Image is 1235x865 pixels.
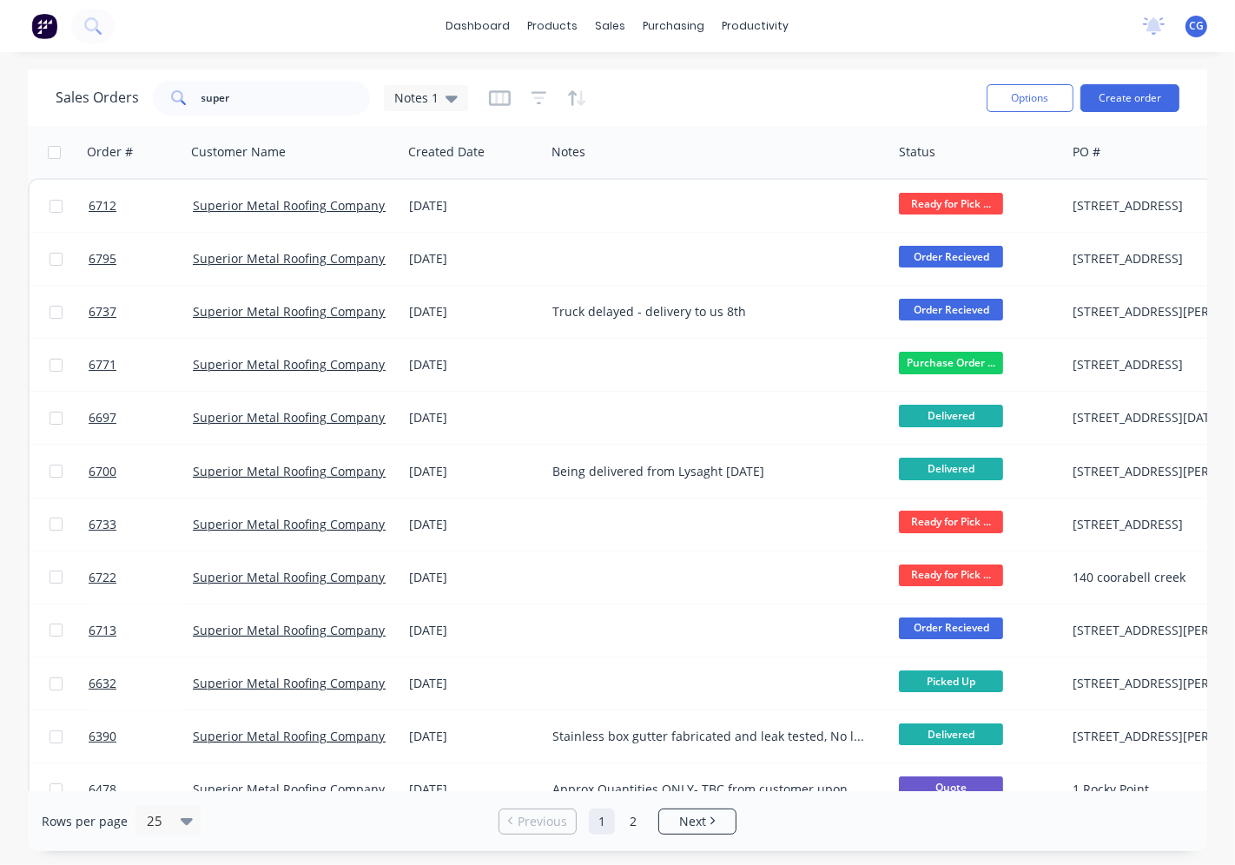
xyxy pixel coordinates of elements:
a: Superior Metal Roofing Company Pty Ltd [193,303,427,320]
span: Picked Up [899,670,1003,692]
span: 6771 [89,356,116,373]
div: [DATE] [409,409,538,426]
h1: Sales Orders [56,89,139,106]
span: Delivered [899,723,1003,745]
span: Ready for Pick ... [899,511,1003,532]
span: 6700 [89,463,116,480]
span: 6697 [89,409,116,426]
div: [DATE] [409,197,538,215]
span: 6713 [89,622,116,639]
a: 6722 [89,551,193,604]
span: Previous [518,813,567,830]
span: 6733 [89,516,116,533]
div: PO # [1073,143,1100,161]
span: 6737 [89,303,116,320]
span: Ready for Pick ... [899,565,1003,586]
div: Created Date [408,143,485,161]
span: Next [679,813,706,830]
a: dashboard [438,13,519,39]
a: Superior Metal Roofing Company Pty Ltd [193,781,427,797]
span: 6632 [89,675,116,692]
div: [DATE] [409,303,538,320]
div: [DATE] [409,250,538,267]
div: Notes [551,143,585,161]
div: Approx Quantities ONLY- TBC from customer upon ordering [552,781,868,798]
a: 6795 [89,233,193,285]
div: [DATE] [409,781,538,798]
a: Superior Metal Roofing Company Pty Ltd [193,622,427,638]
div: [DATE] [409,516,538,533]
div: Being delivered from Lysaght [DATE] [552,463,868,480]
a: 6771 [89,339,193,391]
a: 6712 [89,180,193,232]
div: productivity [714,13,798,39]
span: Notes 1 [394,89,439,107]
a: Superior Metal Roofing Company Pty Ltd [193,250,427,267]
span: 6478 [89,781,116,798]
a: 6478 [89,763,193,815]
span: 6722 [89,569,116,586]
span: 6712 [89,197,116,215]
a: 6697 [89,392,193,444]
a: Page 1 is your current page [589,809,615,835]
div: purchasing [635,13,714,39]
a: Superior Metal Roofing Company Pty Ltd [193,569,427,585]
div: [DATE] [409,622,538,639]
a: Page 2 [620,809,646,835]
span: Delivered [899,405,1003,426]
div: sales [587,13,635,39]
button: Create order [1080,84,1179,112]
span: Order Recieved [899,299,1003,320]
span: Order Recieved [899,617,1003,639]
a: 6713 [89,604,193,657]
a: 6632 [89,657,193,710]
a: 6737 [89,286,193,338]
span: 6795 [89,250,116,267]
button: Options [987,84,1073,112]
span: CG [1189,18,1204,34]
div: products [519,13,587,39]
div: Customer Name [191,143,286,161]
a: 6700 [89,446,193,498]
div: Truck delayed - delivery to us 8th [552,303,868,320]
span: Rows per page [42,813,128,830]
div: Order # [87,143,133,161]
a: Previous page [499,813,576,830]
span: Order Recieved [899,246,1003,267]
span: Ready for Pick ... [899,193,1003,215]
div: Status [899,143,935,161]
a: Superior Metal Roofing Company Pty Ltd [193,728,427,744]
a: Next page [659,813,736,830]
span: Quote [899,776,1003,798]
span: 6390 [89,728,116,745]
a: 6733 [89,499,193,551]
a: 6390 [89,710,193,763]
a: Superior Metal Roofing Company Pty Ltd [193,675,427,691]
div: [DATE] [409,356,538,373]
ul: Pagination [492,809,743,835]
div: [DATE] [409,728,538,745]
a: Superior Metal Roofing Company Pty Ltd [193,197,427,214]
a: Superior Metal Roofing Company Pty Ltd [193,409,427,426]
div: [DATE] [409,463,538,480]
span: Delivered [899,458,1003,479]
div: [DATE] [409,569,538,586]
div: [DATE] [409,675,538,692]
span: Purchase Order ... [899,352,1003,373]
input: Search... [201,81,371,116]
img: Factory [31,13,57,39]
a: Superior Metal Roofing Company Pty Ltd [193,356,427,373]
a: Superior Metal Roofing Company Pty Ltd [193,516,427,532]
div: Stainless box gutter fabricated and leak tested, No leaks 20\08\2025. BF [552,728,868,745]
a: Superior Metal Roofing Company Pty Ltd [193,463,427,479]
